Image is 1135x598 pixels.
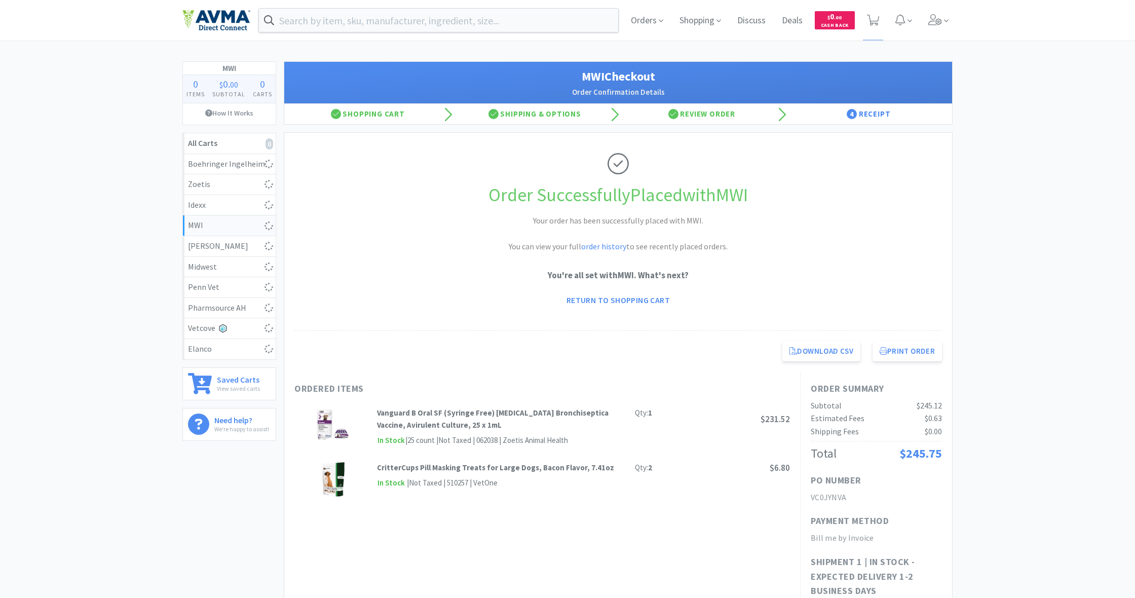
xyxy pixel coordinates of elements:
[321,462,345,497] img: 5b9baeef08364e83952bbe7ce7f8ec0f_302786.png
[827,14,830,21] span: $
[377,434,405,447] span: In Stock
[188,343,271,356] div: Elanco
[635,407,652,419] div: Qty:
[183,195,276,216] a: Idexx
[209,79,249,89] div: .
[188,138,217,148] strong: All Carts
[778,16,807,25] a: Deals
[183,257,276,278] a: Midwest
[249,89,276,99] h4: Carts
[873,341,942,361] button: Print Order
[581,241,626,251] a: order history
[451,104,619,124] div: Shipping & Options
[214,414,269,424] h6: Need help?
[294,86,942,98] h2: Order Confirmation Details
[183,174,276,195] a: Zoetis
[811,514,889,529] h1: Payment Method
[466,214,770,253] h2: Your order has been successfully placed with MWI. You can view your full to see recently placed o...
[183,89,209,99] h4: Items
[260,78,265,90] span: 0
[259,9,618,32] input: Search by item, sku, manufacturer, ingredient, size...
[284,104,451,124] div: Shopping Cart
[188,260,271,274] div: Midwest
[811,444,837,463] div: Total
[183,133,276,154] a: All Carts0
[294,269,942,282] p: You're all set with MWI . What's next?
[821,23,849,29] span: Cash Back
[183,318,276,339] a: Vetcove
[217,384,260,393] p: View saved carts
[223,78,228,90] span: 0
[183,339,276,359] a: Elanco
[811,425,859,438] div: Shipping Fees
[183,154,276,175] a: Boehringer Ingelheim
[648,463,652,472] strong: 2
[405,477,498,489] div: | Not Taxed | 510257 | VetOne
[377,408,609,430] strong: Vanguard B Oral SF (Syringe Free) [MEDICAL_DATA] Bronchiseptica Vaccine, Avirulent Culture, 25 x 1mL
[183,103,276,123] a: How It Works
[230,80,238,90] span: 00
[193,78,198,90] span: 0
[219,80,223,90] span: $
[648,408,652,418] strong: 1
[925,413,942,423] span: $0.63
[811,532,942,545] h2: Bill me by Invoice
[188,219,271,232] div: MWI
[183,62,276,75] h1: MWI
[811,473,861,488] h1: PO Number
[266,138,273,149] i: 0
[761,414,790,425] span: $231.52
[183,215,276,236] a: MWI
[811,412,864,425] div: Estimated Fees
[917,400,942,410] span: $245.12
[315,407,351,442] img: 0e65a45ffe1e425face62000465054f5_174366.png
[377,463,614,472] strong: CritterCups Pill Masking Treats for Large Dogs, Bacon Flavor, 7.41oz
[827,12,842,21] span: 0
[811,399,842,413] div: Subtotal
[782,341,860,361] a: Download CSV
[815,7,855,34] a: $0.00Cash Back
[294,67,942,86] h1: MWI Checkout
[785,104,953,124] div: Receipt
[405,435,435,445] span: | 25 count
[899,445,942,461] span: $245.75
[183,298,276,319] a: Pharmsource AH
[188,322,271,335] div: Vetcove
[618,104,785,124] div: Review Order
[188,178,271,191] div: Zoetis
[188,240,271,253] div: [PERSON_NAME]
[377,477,405,490] span: In Stock
[182,367,276,400] a: Saved CartsView saved carts
[925,426,942,436] span: $0.00
[635,462,652,474] div: Qty:
[188,281,271,294] div: Penn Vet
[217,373,260,384] h6: Saved Carts
[209,89,249,99] h4: Subtotal
[834,14,842,21] span: . 00
[294,382,598,396] h1: Ordered Items
[182,10,250,31] img: e4e33dab9f054f5782a47901c742baa9_102.png
[811,491,942,504] h2: VC0JYNVA
[811,382,942,396] h1: Order Summary
[294,180,942,210] h1: Order Successfully Placed with MWI
[847,109,857,119] span: 4
[183,236,276,257] a: [PERSON_NAME]
[733,16,770,25] a: Discuss
[188,199,271,212] div: Idexx
[559,290,677,310] a: Return to Shopping Cart
[188,158,271,171] div: Boehringer Ingelheim
[770,462,790,473] span: $6.80
[183,277,276,298] a: Penn Vet
[188,302,271,315] div: Pharmsource AH
[435,434,568,446] div: | Not Taxed | 062038 | Zoetis Animal Health
[214,424,269,434] p: We're happy to assist!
